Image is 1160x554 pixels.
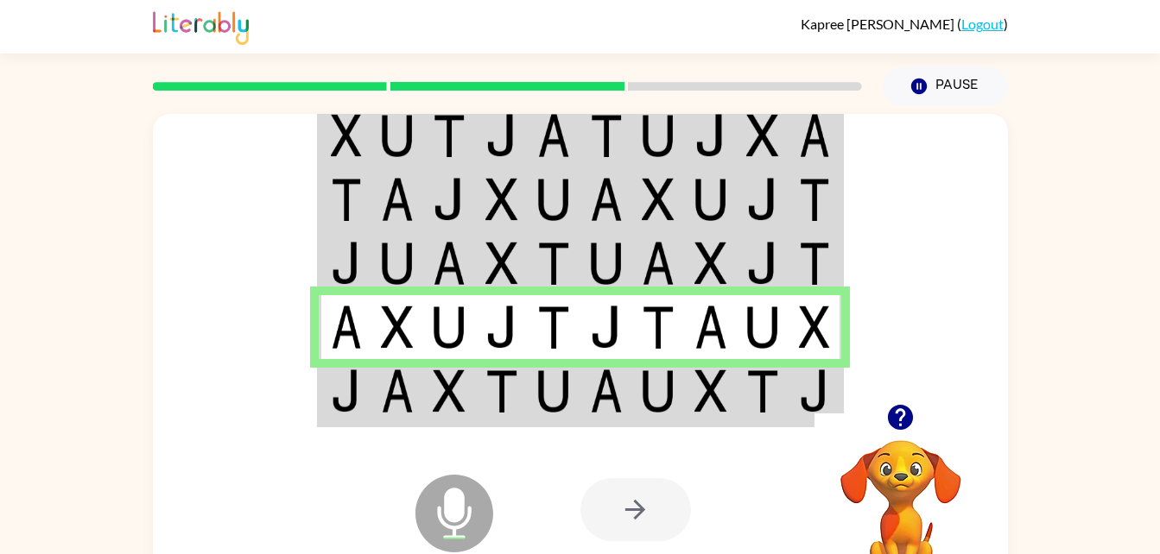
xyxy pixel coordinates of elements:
img: x [485,242,518,285]
img: a [694,305,727,349]
img: u [642,369,675,412]
button: Pause [883,66,1008,106]
img: a [590,369,623,412]
img: j [590,305,623,349]
img: j [331,242,362,285]
img: t [331,178,362,221]
img: x [331,114,362,157]
img: x [694,369,727,412]
img: a [433,242,466,285]
img: u [381,114,414,157]
img: j [746,242,779,285]
img: a [590,178,623,221]
img: u [590,242,623,285]
img: a [381,178,414,221]
img: j [799,369,830,412]
img: x [485,178,518,221]
img: t [485,369,518,412]
img: x [694,242,727,285]
img: u [537,369,570,412]
img: t [433,114,466,157]
img: j [485,114,518,157]
img: a [799,114,830,157]
img: x [746,114,779,157]
img: Literably [153,7,249,45]
img: t [537,305,570,349]
img: u [381,242,414,285]
img: u [694,178,727,221]
a: Logout [961,16,1004,32]
img: u [642,114,675,157]
img: x [433,369,466,412]
img: x [799,305,830,349]
img: t [642,305,675,349]
img: x [642,178,675,221]
img: t [746,369,779,412]
img: t [799,242,830,285]
img: j [331,369,362,412]
img: t [537,242,570,285]
img: t [799,178,830,221]
img: a [331,305,362,349]
img: j [485,305,518,349]
img: u [537,178,570,221]
img: j [694,114,727,157]
img: a [642,242,675,285]
img: j [746,178,779,221]
img: j [433,178,466,221]
div: ( ) [801,16,1008,32]
img: u [746,305,779,349]
img: t [590,114,623,157]
img: x [381,305,414,349]
img: u [433,305,466,349]
img: a [537,114,570,157]
img: a [381,369,414,412]
span: Kapree [PERSON_NAME] [801,16,957,32]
